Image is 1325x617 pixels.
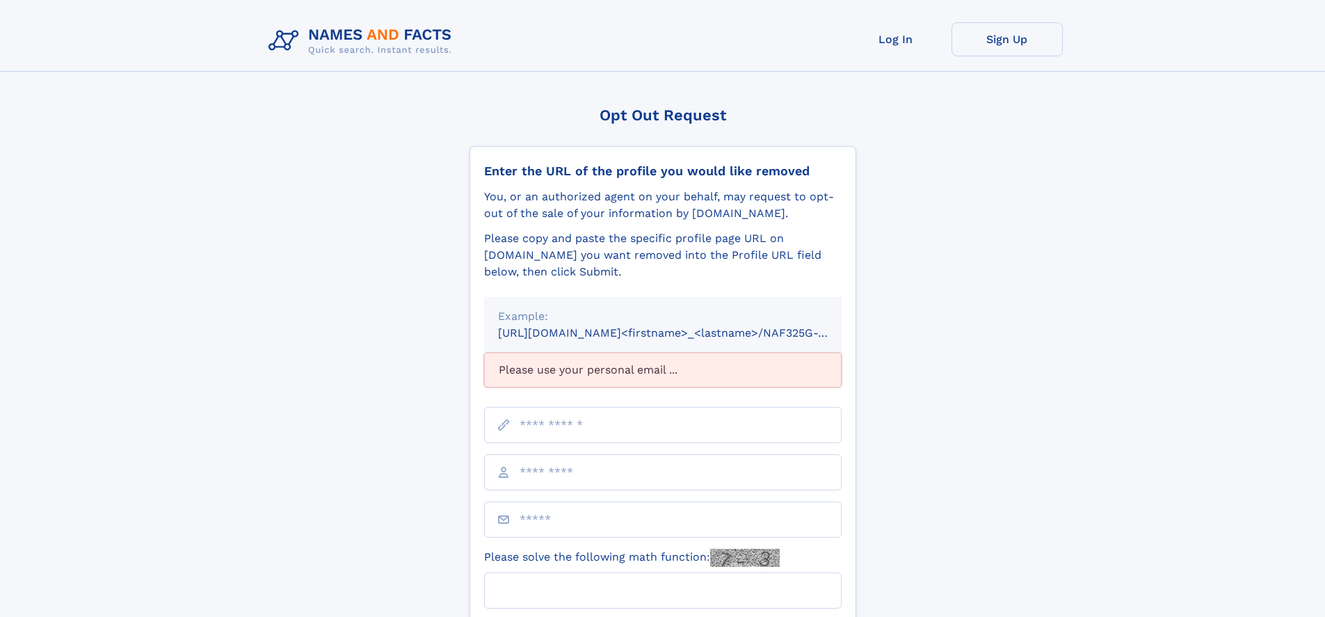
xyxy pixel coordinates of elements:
div: Enter the URL of the profile you would like removed [484,163,842,179]
a: Sign Up [951,22,1063,56]
div: Opt Out Request [469,106,856,124]
div: Please copy and paste the specific profile page URL on [DOMAIN_NAME] you want removed into the Pr... [484,230,842,280]
small: [URL][DOMAIN_NAME]<firstname>_<lastname>/NAF325G-xxxxxxxx [498,326,868,339]
img: Logo Names and Facts [263,22,463,60]
div: You, or an authorized agent on your behalf, may request to opt-out of the sale of your informatio... [484,189,842,222]
div: Example: [498,308,828,325]
div: Please use your personal email ... [484,353,842,387]
label: Please solve the following math function: [484,549,780,567]
a: Log In [840,22,951,56]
